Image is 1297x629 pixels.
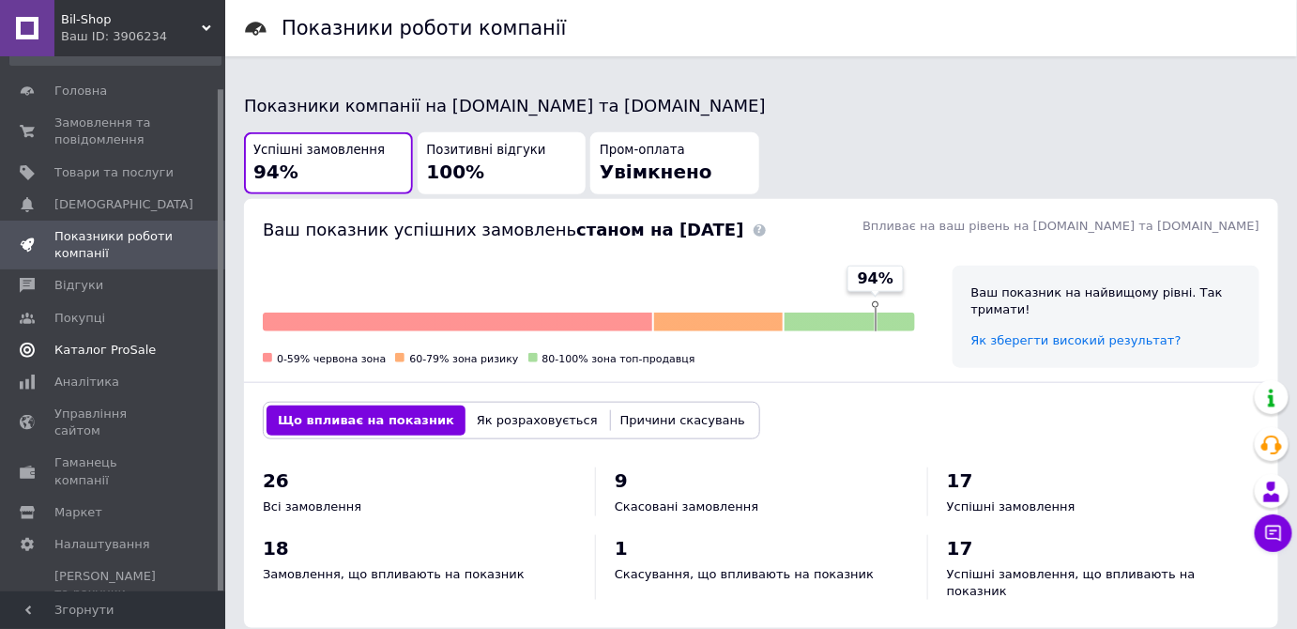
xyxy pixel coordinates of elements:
[542,353,695,365] span: 80-100% зона топ-продавця
[54,406,174,439] span: Управління сайтом
[465,406,609,436] button: Як розраховується
[54,342,156,359] span: Каталог ProSale
[600,161,712,183] span: Увімкнено
[427,161,485,183] span: 100%
[54,374,119,391] span: Аналітика
[609,406,756,436] button: Причини скасувань
[263,537,289,560] span: 18
[418,132,587,195] button: Позитивні відгуки100%
[947,469,973,492] span: 17
[600,142,685,160] span: Пром-оплата
[54,310,105,327] span: Покупці
[263,469,289,492] span: 26
[947,499,1076,514] span: Успішні замовлення
[54,228,174,262] span: Показники роботи компанії
[263,567,525,581] span: Замовлення, що впливають на показник
[54,83,107,100] span: Головна
[576,220,743,239] b: станом на [DATE]
[54,504,102,521] span: Маркет
[54,196,193,213] span: [DEMOGRAPHIC_DATA]
[862,219,1259,233] span: Впливає на ваш рівень на [DOMAIN_NAME] та [DOMAIN_NAME]
[590,132,759,195] button: Пром-оплатаУвімкнено
[947,567,1196,598] span: Успішні замовлення, що впливають на показник
[267,406,465,436] button: Що впливає на показник
[971,284,1241,318] div: Ваш показник на найвищому рівні. Так тримати!
[54,536,150,553] span: Налаштування
[244,96,766,115] span: Показники компанії на [DOMAIN_NAME] та [DOMAIN_NAME]
[615,499,758,514] span: Скасовані замовлення
[282,17,567,39] h1: Показники роботи компанії
[54,277,103,294] span: Відгуки
[947,537,973,560] span: 17
[277,353,386,365] span: 0-59% червона зона
[615,469,628,492] span: 9
[858,268,893,289] span: 94%
[971,333,1182,347] a: Як зберегти високий результат?
[263,499,361,514] span: Всі замовлення
[61,28,225,45] div: Ваш ID: 3906234
[1255,514,1292,552] button: Чат з покупцем
[263,220,744,239] span: Ваш показник успішних замовлень
[615,537,628,560] span: 1
[615,567,874,581] span: Скасування, що впливають на показник
[427,142,546,160] span: Позитивні відгуки
[54,454,174,488] span: Гаманець компанії
[253,142,385,160] span: Успішні замовлення
[244,132,413,195] button: Успішні замовлення94%
[61,11,202,28] span: Bil-Shop
[54,115,174,148] span: Замовлення та повідомлення
[253,161,298,183] span: 94%
[54,164,174,181] span: Товари та послуги
[409,353,518,365] span: 60-79% зона ризику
